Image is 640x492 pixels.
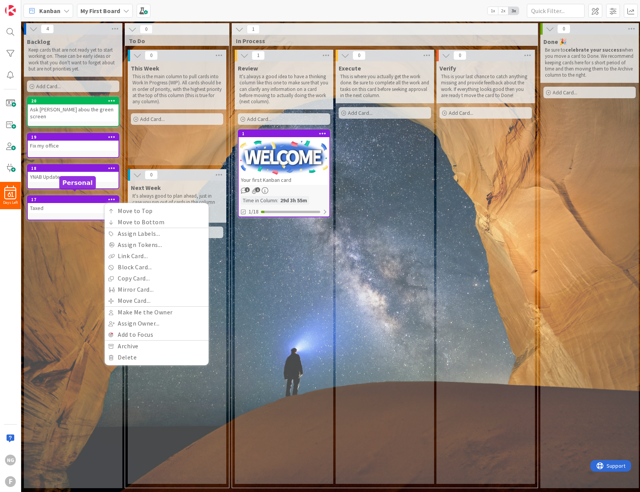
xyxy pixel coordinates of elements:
div: Time in Column [241,196,277,205]
span: Verify [439,64,456,72]
span: Review [238,64,258,72]
strong: celebrate your success [565,47,622,53]
span: 61 [7,192,14,197]
a: Link Card... [105,250,209,262]
span: 4 [41,24,54,34]
span: Add Card... [247,116,272,123]
span: 1 [247,25,260,34]
div: 18YNAB Update [28,165,119,182]
span: Add Card... [449,109,473,116]
b: My First Board [80,7,120,15]
span: To Do [129,37,219,45]
p: It's always a good idea to have a thinking column like this one to make sure that you can clarify... [239,74,329,105]
span: Kanban [39,6,60,15]
span: 2x [498,7,508,15]
a: Delete [105,352,209,363]
span: 1x [488,7,498,15]
a: Archive [105,341,209,352]
a: Block Card... [105,262,209,273]
span: Execute [339,64,361,72]
span: 0 [453,51,466,60]
span: 0 [140,25,153,34]
span: Add Card... [348,109,373,116]
div: 1 [242,131,329,136]
input: Quick Filter... [527,4,585,18]
p: This is where you actually get the work done. Be sure to complete all the work and tasks on this ... [340,74,429,99]
img: Visit kanbanzone.com [5,5,16,16]
span: 1/18 [249,208,259,216]
div: 20Ask [PERSON_NAME] abou the green screen [28,97,119,121]
div: Fix my office [28,141,119,151]
div: 19 [31,134,119,140]
a: Mirror Card... [105,284,209,295]
p: This is your last chance to catch anything missing and provide feedback about the work. If everyt... [441,74,530,99]
a: Add to Focus [105,329,209,340]
a: Move Card... [105,295,209,306]
div: 17 [31,197,119,202]
div: 29d 3h 55m [278,196,309,205]
p: Keep cards that are not ready yet to start working on. These can be early ideas or work that you ... [28,47,118,72]
div: 1Your first Kanban card [239,130,329,185]
span: 0 [145,170,158,180]
div: 17Move to TopMove to BottomAssign Labels...Assign Tokens...Link Card...Block Card...Copy Card...M... [28,196,119,213]
p: This is the main column to pull cards into Work In Progress (WIP). All cards should be in order o... [132,74,222,105]
span: 1 [255,187,260,192]
a: Move to Bottom [105,217,209,228]
span: 0 [353,51,366,60]
div: 19 [28,134,119,141]
span: This Week [131,64,159,72]
span: 0 [557,24,570,34]
div: 18 [31,166,119,171]
span: 1 [245,187,250,192]
div: 1 [239,130,329,137]
div: Ask [PERSON_NAME] abou the green screen [28,104,119,121]
span: Next Week [131,184,161,191]
div: 19Fix my office [28,134,119,151]
span: 1 [252,51,265,60]
span: In Process [236,37,528,45]
a: Assign Tokens... [105,239,209,250]
h5: Personal [62,179,93,186]
div: 18 [28,165,119,172]
p: Be sure to when you move a card to Done. We recommend keeping cards here for s short period of ti... [545,47,634,78]
a: Make Me the Owner [105,307,209,318]
p: It's always good to plan ahead, just in case you run out of cards in the column above. This also ... [132,193,222,218]
div: 17Move to TopMove to BottomAssign Labels...Assign Tokens...Link Card...Block Card...Copy Card...M... [28,196,119,203]
div: 20 [31,98,119,104]
span: : [277,196,278,205]
span: 3x [508,7,519,15]
span: Add Card... [36,83,61,90]
span: 0 [145,51,158,60]
div: Taxed [28,203,119,213]
div: YNAB Update [28,172,119,182]
span: Add Card... [553,89,577,96]
span: Done 🎉 [543,38,567,45]
a: Copy Card... [105,273,209,284]
a: Assign Owner... [105,318,209,329]
a: Assign Labels... [105,228,209,239]
a: Move to Top [105,205,209,217]
span: Backlog [27,38,50,45]
span: Add Card... [140,116,165,123]
div: F [5,476,16,487]
div: NG [5,455,16,465]
div: 20 [28,97,119,104]
span: Support [16,1,35,10]
div: Your first Kanban card [239,175,329,185]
